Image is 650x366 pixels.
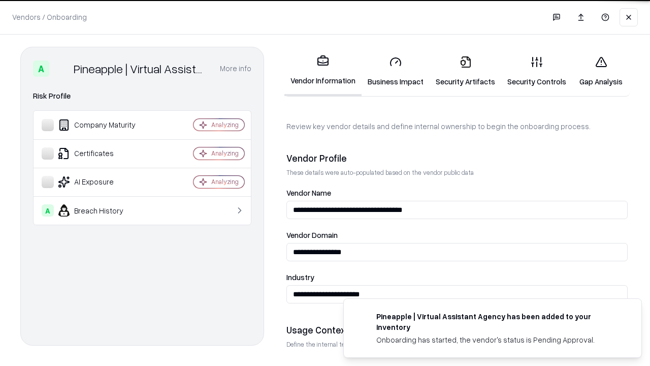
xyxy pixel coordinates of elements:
[42,204,163,217] div: Breach History
[430,48,501,95] a: Security Artifacts
[286,189,628,197] label: Vendor Name
[42,119,163,131] div: Company Maturity
[501,48,572,95] a: Security Controls
[211,177,239,186] div: Analyzing
[12,12,87,22] p: Vendors / Onboarding
[376,334,617,345] div: Onboarding has started, the vendor's status is Pending Approval.
[376,311,617,332] div: Pineapple | Virtual Assistant Agency has been added to your inventory
[42,147,163,160] div: Certificates
[33,90,251,102] div: Risk Profile
[572,48,630,95] a: Gap Analysis
[74,60,208,77] div: Pineapple | Virtual Assistant Agency
[362,48,430,95] a: Business Impact
[286,273,628,281] label: Industry
[211,149,239,158] div: Analyzing
[53,60,70,77] img: Pineapple | Virtual Assistant Agency
[286,340,628,349] p: Define the internal team and reason for using this vendor. This helps assess business relevance a...
[42,176,163,188] div: AI Exposure
[356,311,368,323] img: trypineapple.com
[286,168,628,177] p: These details were auto-populated based on the vendor public data
[286,121,628,132] p: Review key vendor details and define internal ownership to begin the onboarding process.
[33,60,49,77] div: A
[42,204,54,217] div: A
[286,324,628,336] div: Usage Context
[286,152,628,164] div: Vendor Profile
[284,47,362,96] a: Vendor Information
[220,59,251,78] button: More info
[286,231,628,239] label: Vendor Domain
[211,120,239,129] div: Analyzing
